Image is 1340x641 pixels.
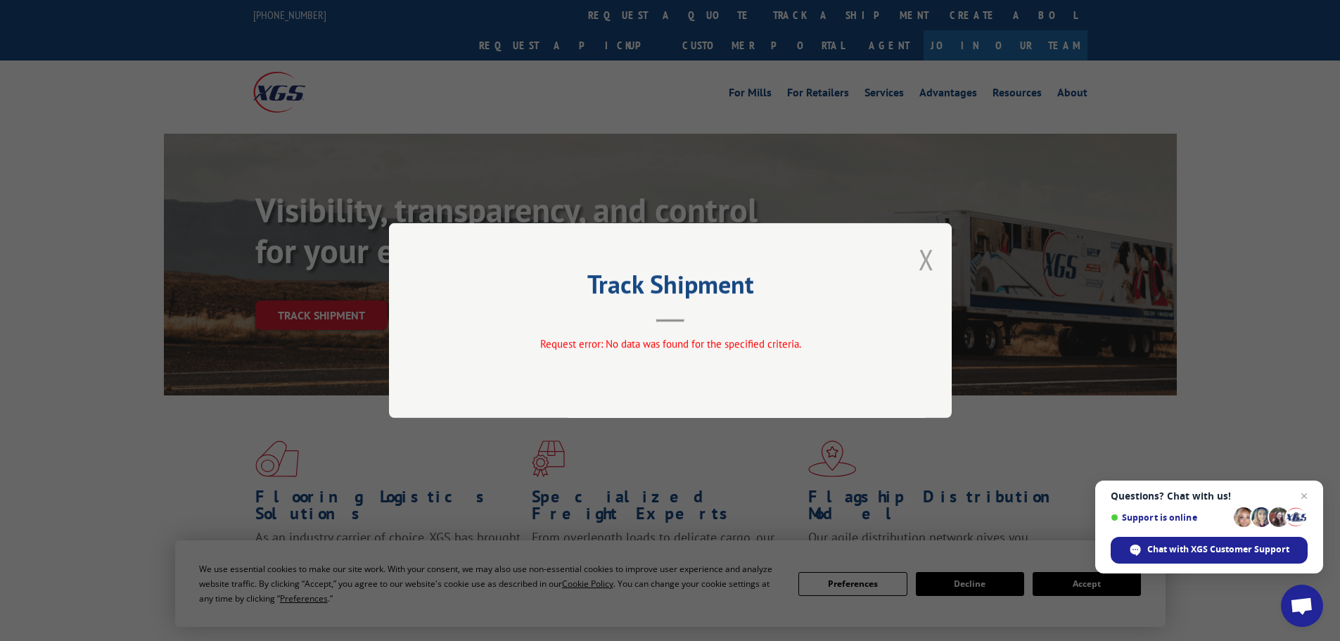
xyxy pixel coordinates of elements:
span: Close chat [1296,488,1313,504]
span: Questions? Chat with us! [1111,490,1308,502]
div: Open chat [1281,585,1323,627]
button: Close modal [919,241,934,278]
span: Request error: No data was found for the specified criteria. [540,337,800,350]
span: Chat with XGS Customer Support [1147,543,1289,556]
div: Chat with XGS Customer Support [1111,537,1308,564]
span: Support is online [1111,512,1229,523]
h2: Track Shipment [459,274,881,301]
